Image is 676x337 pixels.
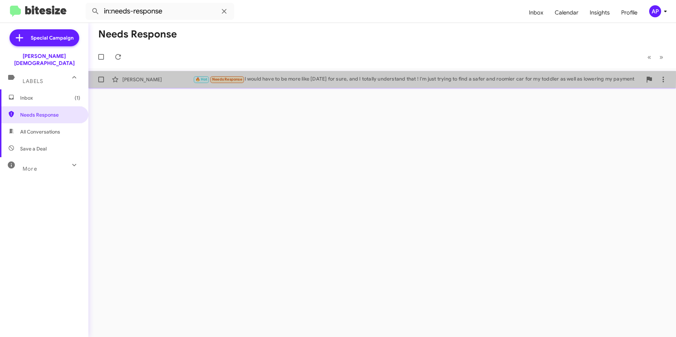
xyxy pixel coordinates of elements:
span: Special Campaign [31,34,74,41]
nav: Page navigation example [643,50,668,64]
a: Profile [616,2,643,23]
a: Inbox [523,2,549,23]
button: AP [643,5,668,17]
button: Next [655,50,668,64]
div: I would have to be more like [DATE] for sure, and I totally understand that ! I'm just trying to ... [193,75,642,83]
div: [PERSON_NAME] [122,76,193,83]
span: All Conversations [20,128,60,135]
h1: Needs Response [98,29,177,40]
div: AP [649,5,661,17]
a: Special Campaign [10,29,79,46]
button: Previous [643,50,655,64]
span: 🔥 Hot [196,77,208,82]
input: Search [86,3,234,20]
span: Labels [23,78,43,84]
span: « [647,53,651,61]
span: More [23,166,37,172]
span: (1) [75,94,80,101]
span: Needs Response [212,77,242,82]
span: Inbox [20,94,80,101]
span: Save a Deal [20,145,47,152]
a: Insights [584,2,616,23]
a: Calendar [549,2,584,23]
span: Needs Response [20,111,80,118]
span: » [659,53,663,61]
